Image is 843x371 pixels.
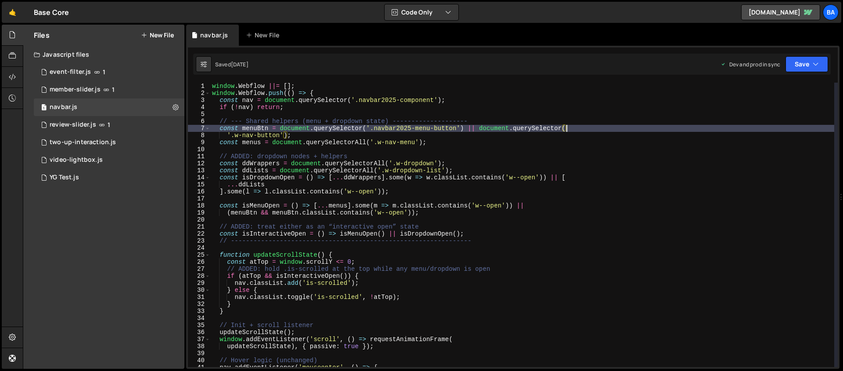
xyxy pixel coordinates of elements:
div: 20 [188,216,210,223]
div: 15790/44133.js [34,81,184,98]
span: 1 [41,105,47,112]
div: 13 [188,167,210,174]
div: 15790/44982.js [34,98,184,116]
div: 9 [188,139,210,146]
div: video-lightbox.js [50,156,103,164]
div: navbar.js [200,31,228,40]
div: New File [246,31,283,40]
button: Save [785,56,828,72]
div: 6 [188,118,210,125]
a: Ba [823,4,839,20]
div: Base Core [34,7,69,18]
div: 35 [188,322,210,329]
div: 21 [188,223,210,230]
div: two-up-interaction.js [50,138,116,146]
div: Dev and prod in sync [721,61,780,68]
div: 32 [188,301,210,308]
div: 40 [188,357,210,364]
div: Saved [215,61,249,68]
div: navbar.js [50,103,77,111]
div: 1 [188,83,210,90]
div: 25 [188,251,210,258]
div: 15790/44778.js [34,151,184,169]
div: 14 [188,174,210,181]
div: 34 [188,315,210,322]
div: 4 [188,104,210,111]
div: Javascript files [23,46,184,63]
div: 8 [188,132,210,139]
div: 15 [188,181,210,188]
div: [DATE] [231,61,249,68]
div: 2 [188,90,210,97]
a: [DOMAIN_NAME] [741,4,820,20]
div: 38 [188,343,210,350]
div: 31 [188,294,210,301]
div: 24 [188,244,210,251]
div: 5 [188,111,210,118]
div: 26 [188,258,210,266]
div: 15790/44138.js [34,116,184,134]
div: 23 [188,237,210,244]
div: 29 [188,280,210,287]
span: 1 [103,69,105,76]
div: 33 [188,308,210,315]
div: YG Test.js [50,174,79,182]
div: 28 [188,273,210,280]
div: 15790/42338.js [34,169,184,186]
button: New File [141,32,174,39]
div: 3 [188,97,210,104]
div: 37 [188,336,210,343]
div: 39 [188,350,210,357]
a: 🤙 [2,2,23,23]
div: 18 [188,202,210,209]
button: Code Only [385,4,458,20]
div: 22 [188,230,210,237]
div: 15790/44139.js [34,63,184,81]
div: member-slider.js [50,86,101,94]
div: 16 [188,188,210,195]
div: 7 [188,125,210,132]
div: 15790/44770.js [34,134,184,151]
span: 1 [112,86,115,93]
div: event-filter.js [50,68,91,76]
div: 41 [188,364,210,371]
div: 11 [188,153,210,160]
span: 1 [108,121,110,128]
div: 30 [188,287,210,294]
div: 19 [188,209,210,216]
h2: Files [34,30,50,40]
div: review-slider.js [50,121,96,129]
div: 12 [188,160,210,167]
div: 27 [188,266,210,273]
div: 10 [188,146,210,153]
div: 17 [188,195,210,202]
div: 36 [188,329,210,336]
